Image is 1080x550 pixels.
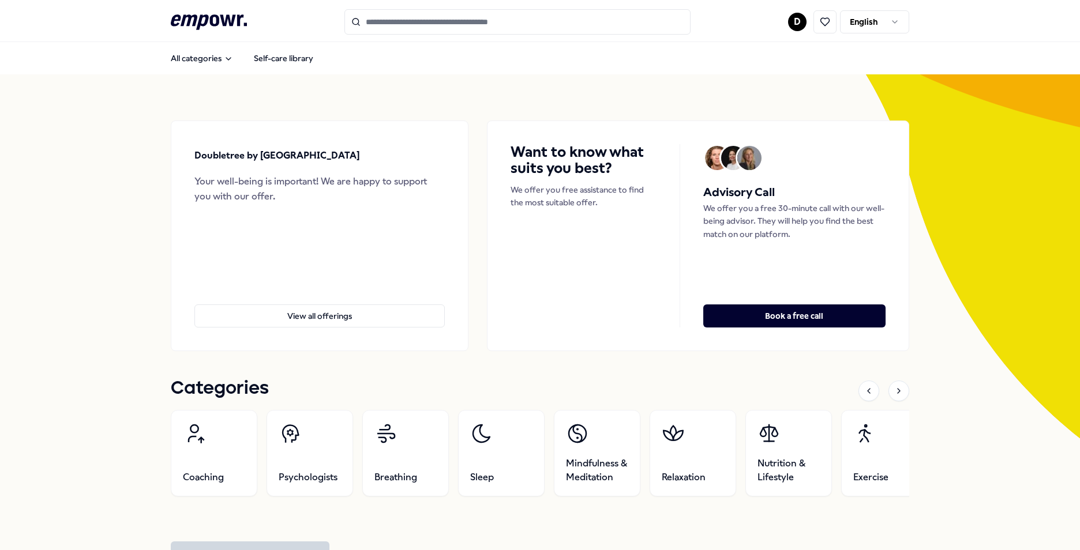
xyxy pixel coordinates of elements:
div: Your well-being is important! We are happy to support you with our offer. [194,174,445,204]
img: Avatar [705,146,729,170]
img: Avatar [721,146,745,170]
span: Breathing [374,470,417,484]
input: Search for products, categories or subcategories [344,9,691,35]
h4: Want to know what suits you best? [511,144,657,176]
p: We offer you free assistance to find the most suitable offer. [511,183,657,209]
a: Nutrition & Lifestyle [745,410,832,496]
img: Avatar [737,146,762,170]
span: Sleep [470,470,494,484]
p: We offer you a free 30-minute call with our well-being advisor. They will help you find the best ... [703,202,886,240]
span: Psychologists [279,470,337,484]
button: All categories [162,47,242,70]
a: Mindfulness & Meditation [554,410,640,496]
span: Exercise [853,470,888,484]
span: Nutrition & Lifestyle [757,457,820,484]
span: Relaxation [662,470,706,484]
a: Self-care library [245,47,322,70]
a: Psychologists [267,410,353,496]
a: Exercise [841,410,928,496]
a: Relaxation [650,410,736,496]
span: Coaching [183,470,224,484]
a: View all offerings [194,286,445,327]
span: Mindfulness & Meditation [566,457,628,484]
a: Sleep [458,410,545,496]
button: View all offerings [194,304,445,327]
button: Book a free call [703,304,886,327]
nav: Main [162,47,322,70]
h5: Advisory Call [703,183,886,202]
a: Coaching [171,410,257,496]
p: Doubletree by [GEOGRAPHIC_DATA] [194,148,360,163]
h1: Categories [171,374,269,403]
a: Breathing [362,410,449,496]
button: D [788,13,807,31]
